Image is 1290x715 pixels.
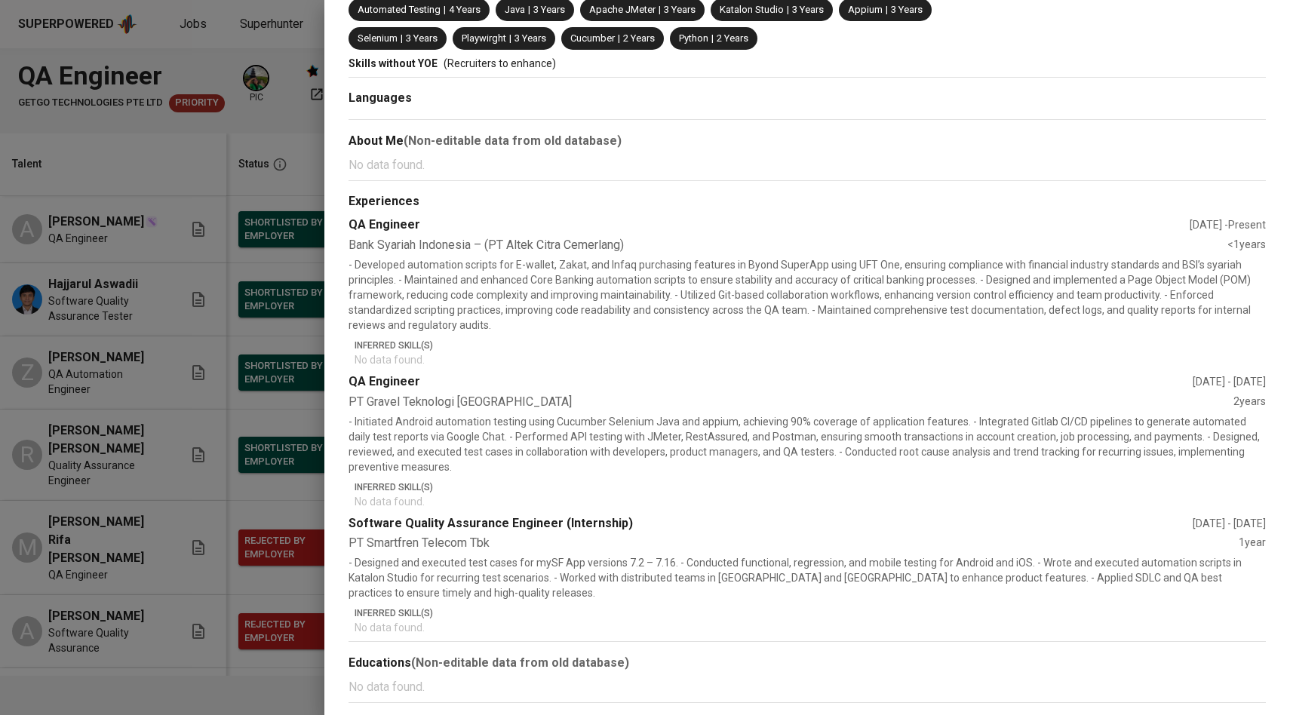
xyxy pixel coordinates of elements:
span: 2 Years [717,32,748,44]
div: [DATE] - [DATE] [1193,374,1266,389]
div: About Me [349,132,1266,150]
span: | [528,3,530,17]
span: 4 Years [449,4,481,15]
span: 3 Years [533,4,565,15]
span: Selenium [358,32,398,44]
span: Katalon Studio [720,4,784,15]
span: Playwirght [462,32,506,44]
p: - Designed and executed test cases for mySF App versions 7.2 – 7.16. - Conducted functional, regr... [349,555,1266,600]
p: - Developed automation scripts for E-wallet, Zakat, and Infaq purchasing features in Byond SuperA... [349,257,1266,333]
p: Inferred Skill(s) [355,480,1266,494]
div: QA Engineer [349,216,1190,234]
p: No data found. [355,352,1266,367]
span: | [711,32,714,46]
span: | [787,3,789,17]
div: [DATE] - Present [1190,217,1266,232]
span: 3 Years [792,4,824,15]
span: Automated Testing [358,4,441,15]
span: Appium [848,4,883,15]
span: 3 Years [406,32,438,44]
span: | [401,32,403,46]
div: 1 year [1239,535,1266,552]
p: No data found. [349,678,1266,696]
span: 3 Years [514,32,546,44]
span: Python [679,32,708,44]
div: [DATE] - [DATE] [1193,516,1266,531]
p: Inferred Skill(s) [355,606,1266,620]
div: PT Smartfren Telecom Tbk [349,535,1239,552]
div: Languages [349,90,1266,107]
p: No data found. [349,156,1266,174]
div: Software Quality Assurance Engineer (Internship) [349,515,1193,532]
span: 3 Years [891,4,923,15]
p: No data found. [355,620,1266,635]
span: Skills without YOE [349,57,438,69]
span: Apache JMeter [589,4,656,15]
b: (Non-editable data from old database) [404,133,622,148]
span: | [444,3,446,17]
div: 2 years [1233,394,1266,411]
div: Bank Syariah Indonesia – (PT Altek Citra Cemerlang) [349,237,1227,254]
div: Educations [349,654,1266,672]
div: QA Engineer [349,373,1193,391]
span: Java [505,4,525,15]
span: | [618,32,620,46]
span: | [509,32,511,46]
span: Cucumber [570,32,615,44]
div: <1 years [1227,237,1266,254]
span: 3 Years [664,4,696,15]
div: PT Gravel Teknologi [GEOGRAPHIC_DATA] [349,394,1233,411]
p: Inferred Skill(s) [355,339,1266,352]
b: (Non-editable data from old database) [411,655,629,670]
span: | [659,3,661,17]
div: Experiences [349,193,1266,210]
p: - Initiated Android automation testing using Cucumber Selenium Java and appium, achieving 90% cov... [349,414,1266,474]
p: No data found. [355,494,1266,509]
span: (Recruiters to enhance) [444,57,556,69]
span: 2 Years [623,32,655,44]
span: | [886,3,888,17]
